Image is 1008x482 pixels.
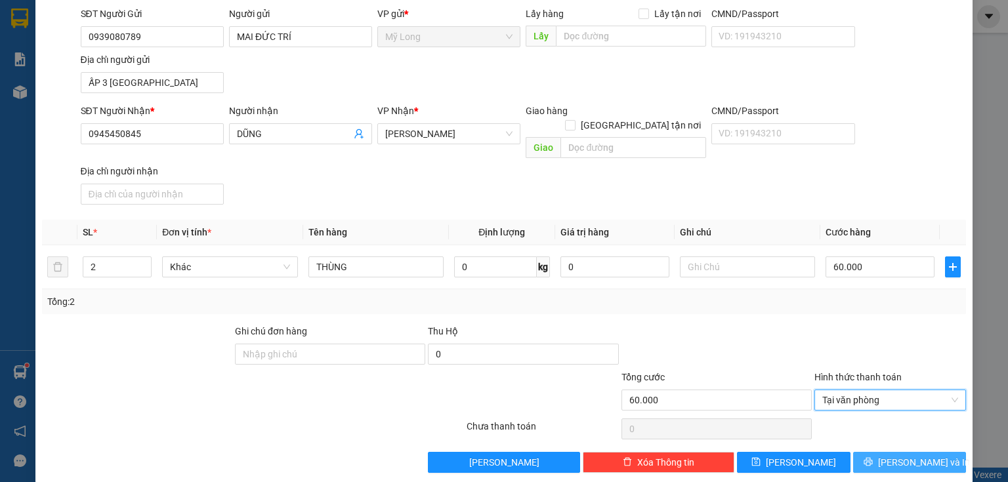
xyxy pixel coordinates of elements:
div: CMND/Passport [711,104,854,118]
span: Định lượng [478,227,525,237]
span: delete [623,457,632,468]
input: Địa chỉ của người gửi [81,72,224,93]
div: DANH [154,41,287,56]
span: [GEOGRAPHIC_DATA] tận nơi [576,118,706,132]
div: [GEOGRAPHIC_DATA] [154,11,287,41]
span: Thu Hộ [428,326,458,336]
span: Giá trị hàng [560,227,609,237]
input: Địa chỉ của người nhận [81,184,224,205]
span: Đơn vị tính [162,227,211,237]
span: Tên hàng [308,227,347,237]
span: Giao hàng [526,106,568,116]
input: Dọc đường [556,26,706,47]
div: 0917303371 [11,43,144,61]
span: Lấy tận nơi [649,7,706,21]
span: Khác [170,257,289,277]
button: delete [47,256,68,277]
input: 0 [560,256,669,277]
input: VD: Bàn, Ghế [308,256,444,277]
span: Tổng cước [621,372,665,382]
button: plus [945,256,961,277]
span: Cước hàng [826,227,871,237]
div: Người nhận [229,104,372,118]
span: Tại văn phòng [822,390,958,410]
span: Gửi: [11,12,31,26]
span: Lấy [526,26,556,47]
span: save [751,457,761,468]
label: Hình thức thanh toán [814,372,902,382]
input: Dọc đường [560,137,706,158]
div: SĐT Người Nhận [81,104,224,118]
button: [PERSON_NAME] [428,452,579,473]
span: kg [537,256,550,277]
span: plus [946,262,960,272]
span: Lấy hàng [526,9,564,19]
div: VP gửi [377,7,520,21]
span: VP Nhận [377,106,414,116]
span: [PERSON_NAME] và In [878,455,970,470]
button: deleteXóa Thông tin [583,452,734,473]
span: [PERSON_NAME] [766,455,836,470]
div: 0358131477 [154,56,287,75]
div: Địa chỉ người nhận [81,164,224,178]
span: Xóa Thông tin [637,455,694,470]
span: Giao [526,137,560,158]
span: Mỹ Long [385,27,513,47]
div: Địa chỉ người gửi [81,52,224,67]
div: Người gửi [229,7,372,21]
div: SĐT Người Gửi [81,7,224,21]
div: Tổng: 2 [47,294,390,309]
div: ẤP 3 [GEOGRAPHIC_DATA] [11,61,144,92]
input: Ghi Chú [680,256,815,277]
button: printer[PERSON_NAME] và In [853,452,967,473]
span: [PERSON_NAME] [469,455,539,470]
span: Cao Lãnh [385,124,513,144]
button: save[PERSON_NAME] [737,452,850,473]
th: Ghi chú [675,220,820,245]
div: Mỹ Long [11,11,144,27]
div: CMND/Passport [711,7,854,21]
span: SL [83,227,93,237]
input: Ghi chú đơn hàng [235,344,425,365]
span: printer [864,457,873,468]
span: Nhận: [154,11,185,25]
div: Chưa thanh toán [465,419,619,442]
span: user-add [354,129,364,139]
label: Ghi chú đơn hàng [235,326,307,336]
div: [PERSON_NAME] [11,27,144,43]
